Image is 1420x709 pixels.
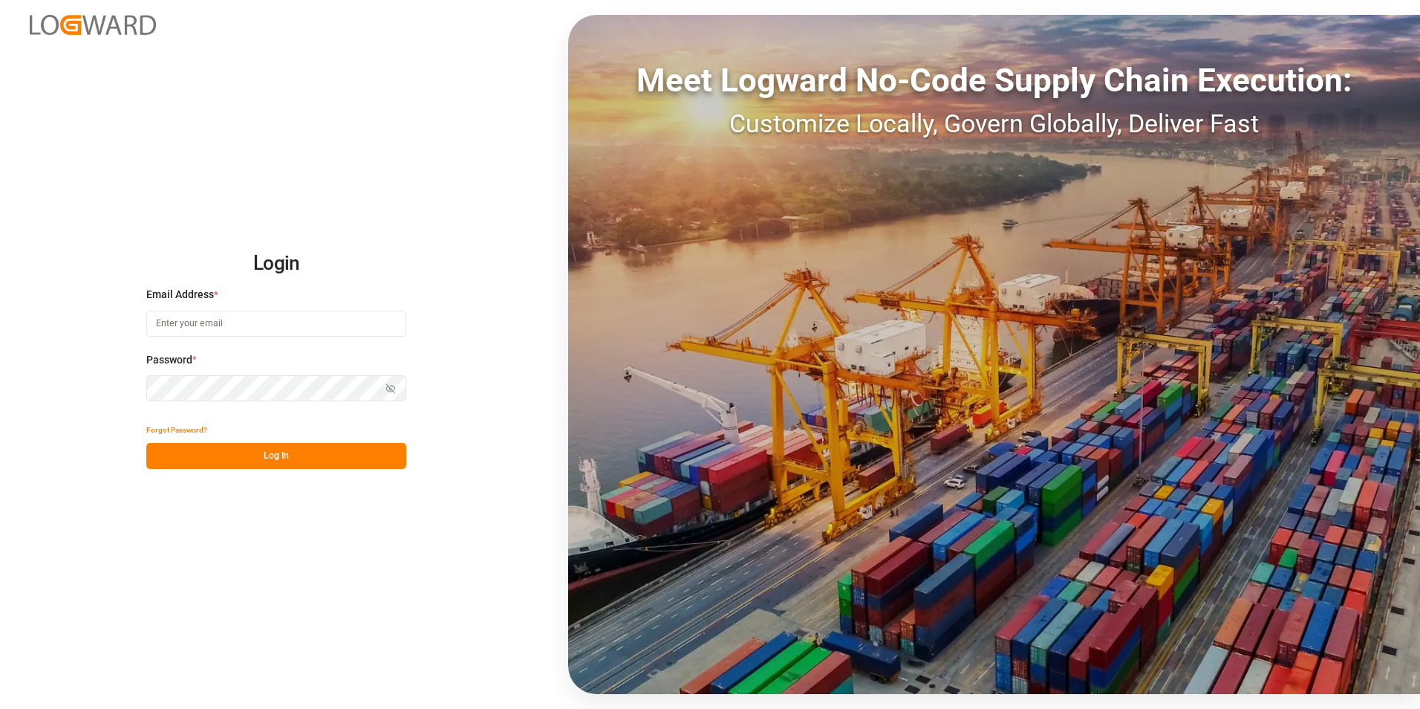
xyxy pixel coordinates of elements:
[146,311,406,337] input: Enter your email
[146,417,207,443] button: Forgot Password?
[568,105,1420,143] div: Customize Locally, Govern Globally, Deliver Fast
[146,287,214,302] span: Email Address
[568,56,1420,105] div: Meet Logward No-Code Supply Chain Execution:
[146,443,406,469] button: Log In
[30,15,156,35] img: Logward_new_orange.png
[146,240,406,288] h2: Login
[146,352,192,368] span: Password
